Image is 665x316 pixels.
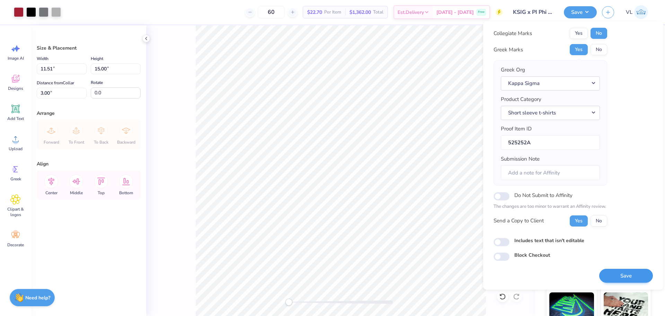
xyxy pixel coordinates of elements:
[91,54,103,63] label: Height
[7,242,24,248] span: Decorate
[564,6,597,18] button: Save
[98,190,105,196] span: Top
[8,86,23,91] span: Designs
[37,160,141,168] div: Align
[570,28,588,39] button: Yes
[514,191,573,200] label: Do Not Submit to Affinity
[591,215,607,227] button: No
[398,9,424,16] span: Est. Delivery
[258,6,285,18] input: – –
[7,116,24,121] span: Add Text
[591,28,607,39] button: No
[494,217,544,225] div: Send a Copy to Client
[10,176,21,182] span: Greek
[307,9,322,16] span: $22.70
[570,215,588,227] button: Yes
[9,146,23,152] span: Upload
[501,95,541,103] label: Product Category
[324,9,341,16] span: Per Item
[570,44,588,55] button: Yes
[478,10,485,15] span: Free
[45,190,57,196] span: Center
[599,269,653,283] button: Save
[37,44,141,52] div: Size & Placement
[501,66,525,74] label: Greek Org
[91,78,103,87] label: Rotate
[119,190,133,196] span: Bottom
[494,203,607,210] p: The changes are too minor to warrant an Affinity review.
[436,9,474,16] span: [DATE] - [DATE]
[634,5,648,19] img: Vincent Lloyd Laurel
[501,165,600,180] input: Add a note for Affinity
[501,76,600,91] button: Kappa Sigma
[70,190,83,196] span: Middle
[514,237,584,244] label: Includes text that isn't editable
[285,299,292,306] div: Accessibility label
[37,54,48,63] label: Width
[8,55,24,61] span: Image AI
[591,44,607,55] button: No
[626,8,632,16] span: VL
[514,251,550,259] label: Block Checkout
[623,5,651,19] a: VL
[494,29,532,37] div: Collegiate Marks
[349,9,371,16] span: $1,362.00
[25,294,50,301] strong: Need help?
[37,79,74,87] label: Distance from Collar
[4,206,27,217] span: Clipart & logos
[37,110,141,117] div: Arrange
[373,9,383,16] span: Total
[501,106,600,120] button: Short sleeve t-shirts
[501,125,532,133] label: Proof Item ID
[501,155,540,163] label: Submission Note
[508,5,559,19] input: Untitled Design
[494,46,523,54] div: Greek Marks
